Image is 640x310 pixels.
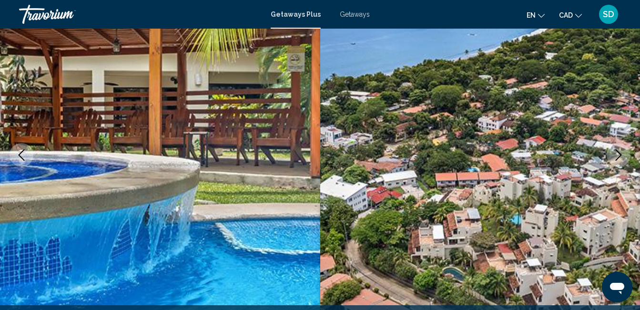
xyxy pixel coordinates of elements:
[607,143,630,167] button: Next image
[271,10,321,18] a: Getaways Plus
[527,11,536,19] span: en
[602,272,632,302] iframe: Bouton de lancement de la fenêtre de messagerie
[527,8,545,22] button: Change language
[340,10,370,18] a: Getaways
[559,11,573,19] span: CAD
[603,10,614,19] span: SD
[19,5,261,24] a: Travorium
[596,4,621,24] button: User Menu
[559,8,582,22] button: Change currency
[10,143,33,167] button: Previous image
